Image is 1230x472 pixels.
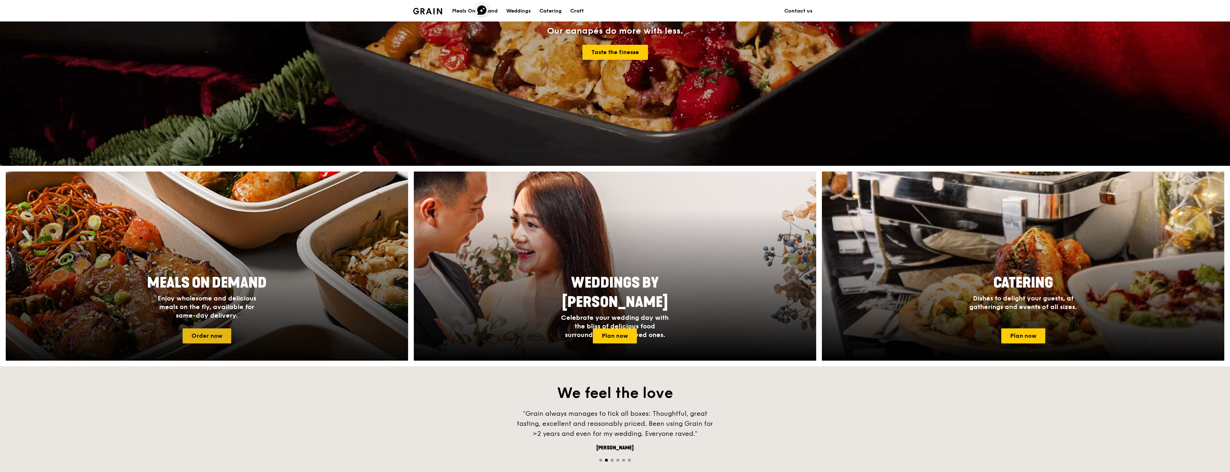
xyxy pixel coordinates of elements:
span: Meals On Demand [147,274,267,292]
a: Plan now [1001,328,1045,343]
span: Dishes to delight your guests, at gatherings and events of all sizes. [969,294,1077,311]
a: Contact us [780,0,817,22]
a: Meals On DemandEnjoy wholesome and delicious meals on the fly, available for same-day delivery.Or... [6,172,408,361]
img: weddings-card.4f3003b8.jpg [414,172,816,361]
a: Weddings [502,0,535,22]
a: CateringDishes to delight your guests, at gatherings and events of all sizes.Plan now [822,172,1224,361]
div: Craft [570,0,584,22]
a: Weddings by [PERSON_NAME]Celebrate your wedding day with the bliss of delicious food surrounded b... [414,172,816,361]
a: Taste the finesse [582,45,648,60]
div: Weddings [506,0,531,22]
span: Weddings by [PERSON_NAME] [562,274,668,311]
a: Catering [535,0,566,22]
a: Order now [183,328,231,343]
div: Our canapés do more with less. [486,26,744,36]
span: Go to slide 1 [599,459,602,462]
span: Catering [993,274,1053,292]
img: Grain [413,8,442,14]
div: "Grain always manages to tick all boxes: Thoughtful, great tasting, excellent and reasonably pric... [508,409,722,439]
img: catering-card.e1cfaf3e.jpg [822,172,1224,361]
span: Go to slide 4 [616,459,619,462]
span: Go to slide 2 [605,459,608,462]
a: Plan now [593,328,637,343]
div: Meals On Demand [452,0,498,22]
span: Go to slide 3 [611,459,614,462]
span: Enjoy wholesome and delicious meals on the fly, available for same-day delivery. [158,294,256,319]
span: Go to slide 5 [622,459,625,462]
span: Go to slide 6 [628,459,631,462]
a: Craft [566,0,588,22]
div: Catering [539,0,562,22]
span: Celebrate your wedding day with the bliss of delicious food surrounded by your loved ones. [561,314,669,339]
div: [PERSON_NAME] [508,444,722,452]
